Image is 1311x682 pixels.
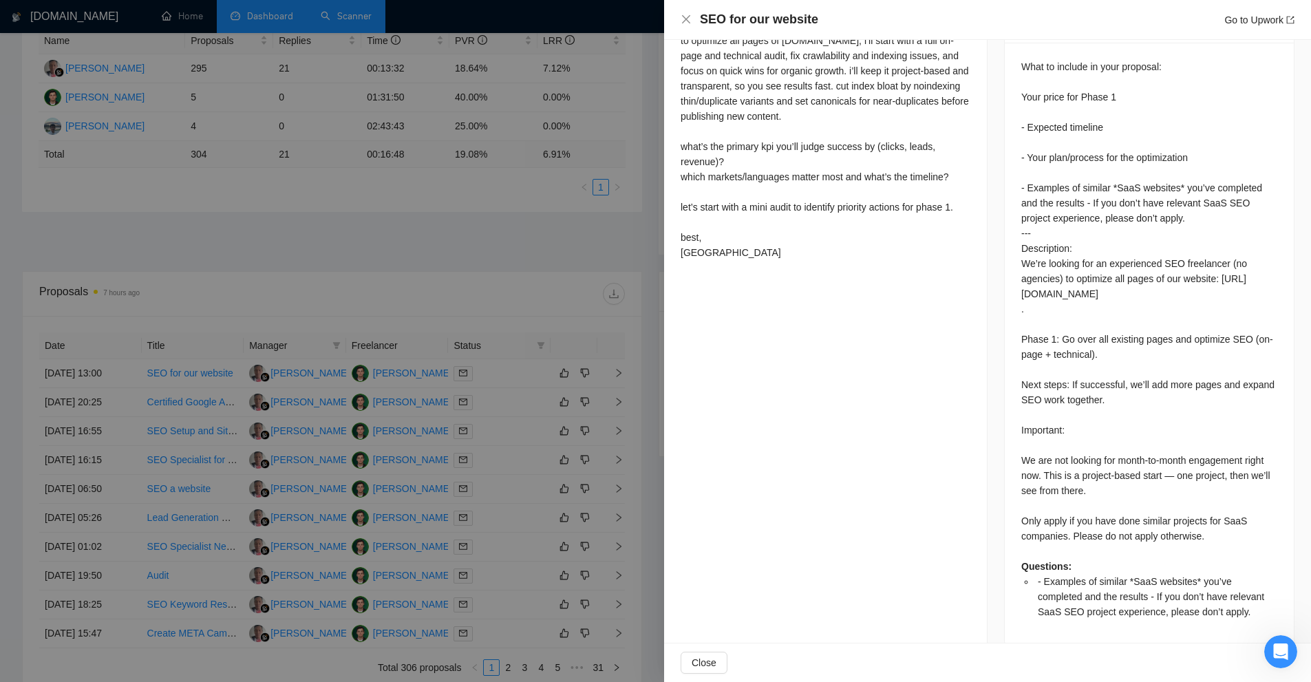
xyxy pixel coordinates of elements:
[1038,576,1264,617] span: - Examples of similar *SaaS websites* you’ve completed and the results - If you don’t have releva...
[1021,59,1277,619] div: What to include in your proposal: Your price for Phase 1 - Expected timeline - Your plan/process ...
[1021,561,1072,572] strong: Questions:
[692,655,716,670] span: Close
[681,652,727,674] button: Close
[700,11,818,28] h4: SEO for our website
[1286,16,1294,24] span: export
[1224,14,1294,25] a: Go to Upworkexport
[681,14,692,25] button: Close
[681,14,692,25] span: close
[1264,635,1297,668] iframe: Intercom live chat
